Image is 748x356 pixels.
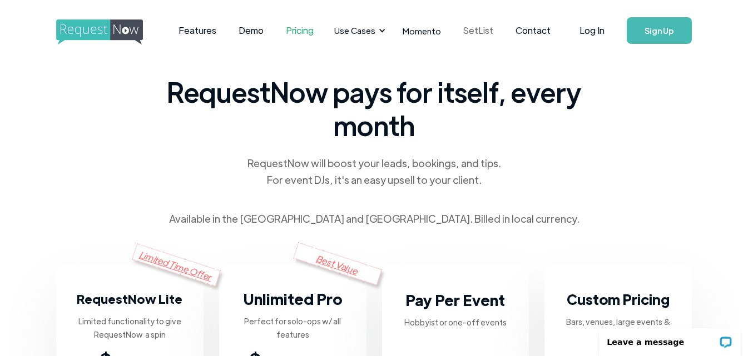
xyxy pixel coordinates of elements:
[567,290,670,308] strong: Custom Pricing
[392,14,452,47] a: Momento
[77,288,182,310] h3: RequestNow Lite
[592,321,748,356] iframe: LiveChat chat widget
[404,315,507,329] div: Hobbyist or one-off events
[243,288,343,310] h3: Unlimited Pro
[452,13,504,48] a: SetList
[246,155,502,188] div: RequestNow will boost your leads, bookings, and tips. For event DJs, it's an easy upsell to your ...
[275,13,325,48] a: Pricing
[227,13,275,48] a: Demo
[163,75,586,142] span: RequestNow pays for itself, every month
[237,314,349,341] div: Perfect for solo-ops w/ all features
[74,314,186,341] div: Limited functionality to give RequestNow a spin
[504,13,562,48] a: Contact
[293,242,382,285] div: Best Value
[405,290,505,309] strong: Pay Per Event
[562,315,674,342] div: Bars, venues, large events & multi-ops
[334,24,375,37] div: Use Cases
[132,243,221,286] div: Limited Time Offer
[568,11,616,50] a: Log In
[627,17,692,44] a: Sign Up
[169,210,579,227] div: Available in the [GEOGRAPHIC_DATA] and [GEOGRAPHIC_DATA]. Billed in local currency.
[56,19,164,45] img: requestnow logo
[167,13,227,48] a: Features
[56,19,140,42] a: home
[328,13,389,48] div: Use Cases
